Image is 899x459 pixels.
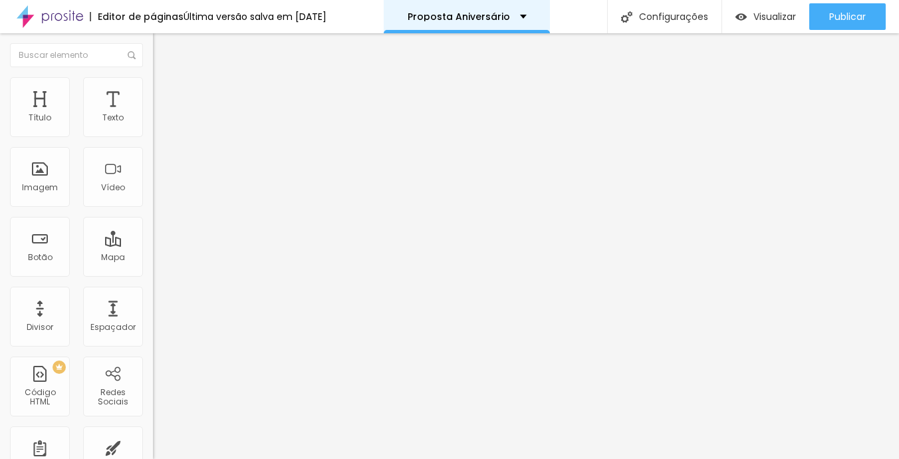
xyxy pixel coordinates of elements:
div: Última versão salva em [DATE] [184,12,326,21]
div: Divisor [27,323,53,332]
span: Publicar [829,11,866,22]
div: Imagem [22,183,58,192]
div: Mapa [101,253,125,262]
button: Visualizar [722,3,809,30]
div: Vídeo [101,183,125,192]
img: Icone [128,51,136,59]
div: Título [29,113,51,122]
div: Texto [102,113,124,122]
div: Redes Sociais [86,388,139,407]
button: Publicar [809,3,886,30]
div: Editor de páginas [90,12,184,21]
span: Visualizar [753,11,796,22]
p: Proposta Aniversário [408,12,510,21]
iframe: Editor [153,33,899,459]
div: Espaçador [90,323,136,332]
input: Buscar elemento [10,43,143,67]
img: Icone [621,11,632,23]
div: Código HTML [13,388,66,407]
img: view-1.svg [735,11,747,23]
div: Botão [28,253,53,262]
